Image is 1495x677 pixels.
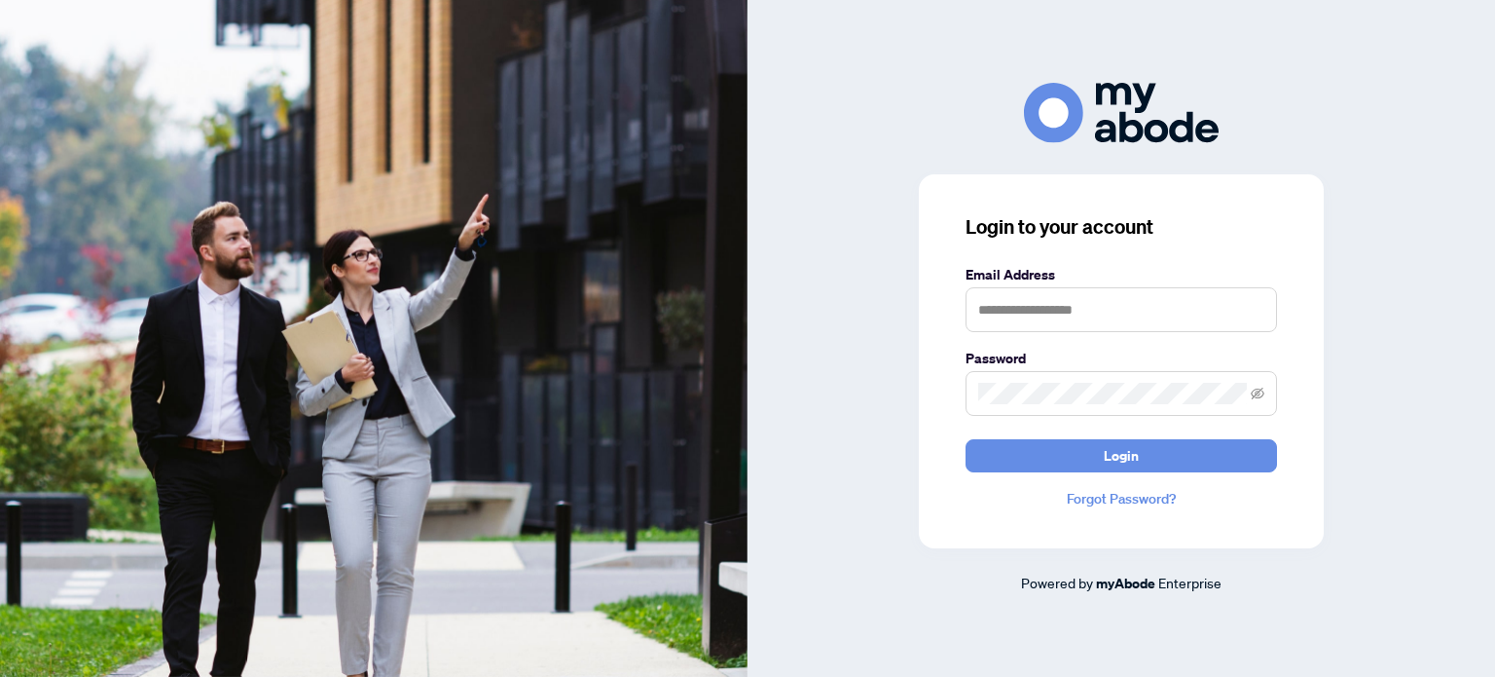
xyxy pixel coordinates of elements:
[966,488,1277,509] a: Forgot Password?
[1024,83,1219,142] img: ma-logo
[966,348,1277,369] label: Password
[1104,440,1139,471] span: Login
[1096,573,1155,594] a: myAbode
[1158,574,1222,591] span: Enterprise
[966,213,1277,241] h3: Login to your account
[1021,574,1093,591] span: Powered by
[966,264,1277,285] label: Email Address
[966,439,1277,472] button: Login
[1251,387,1264,400] span: eye-invisible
